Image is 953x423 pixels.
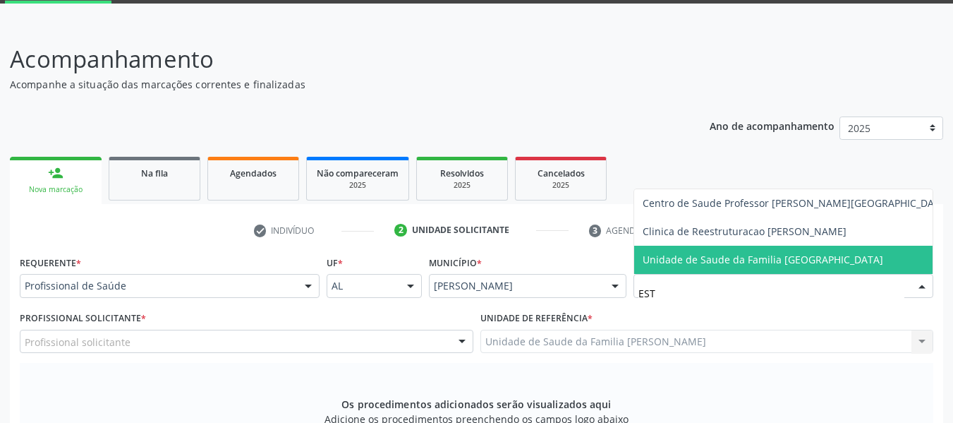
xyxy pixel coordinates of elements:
label: Município [429,252,482,274]
label: Requerente [20,252,81,274]
p: Acompanhamento [10,42,663,77]
span: Profissional solicitante [25,335,130,350]
span: Agendados [230,167,277,179]
span: Clinica de Reestruturacao [PERSON_NAME] [643,225,846,238]
label: Profissional Solicitante [20,308,146,330]
div: Nova marcação [20,184,92,195]
div: 2025 [526,180,596,191]
label: UF [327,252,343,274]
span: Unidade de Saude da Familia [GEOGRAPHIC_DATA] [643,253,883,266]
span: Os procedimentos adicionados serão visualizados aqui [341,397,611,412]
div: 2 [394,224,407,237]
label: Unidade de referência [480,308,593,330]
span: Resolvidos [440,167,484,179]
input: Unidade de atendimento [638,279,904,307]
span: Centro de Saude Professor [PERSON_NAME][GEOGRAPHIC_DATA] [643,196,949,210]
p: Ano de acompanhamento [710,117,834,134]
div: 2025 [427,180,497,191]
p: Acompanhe a situação das marcações correntes e finalizadas [10,77,663,92]
div: person_add [48,165,63,181]
span: Não compareceram [317,167,399,179]
span: Na fila [141,167,168,179]
span: Profissional de Saúde [25,279,291,293]
span: [PERSON_NAME] [434,279,597,293]
span: Cancelados [538,167,585,179]
div: Unidade solicitante [412,224,509,237]
div: 2025 [317,180,399,191]
span: AL [332,279,393,293]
